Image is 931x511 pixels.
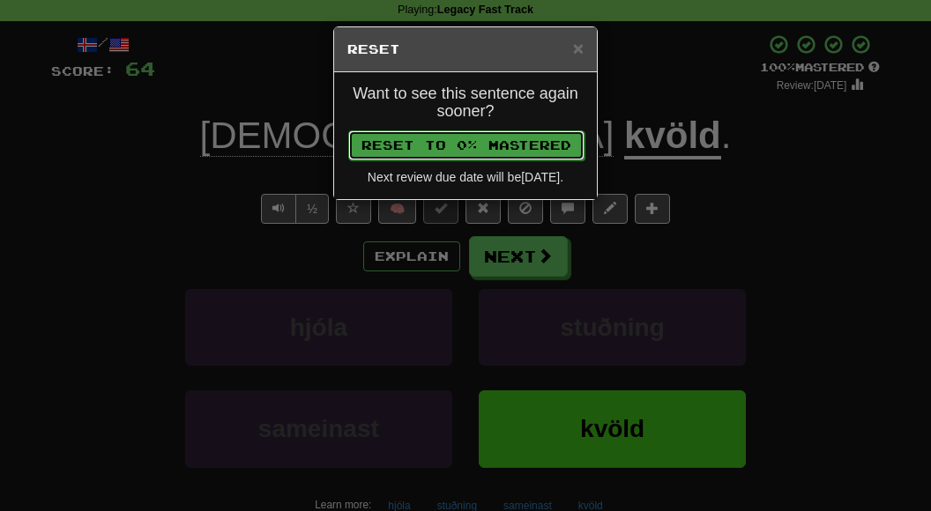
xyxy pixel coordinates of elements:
h4: Want to see this sentence again sooner? [347,85,584,121]
div: Next review due date will be [DATE] . [347,168,584,186]
button: Reset to 0% Mastered [348,130,585,160]
button: Close [573,39,584,57]
span: × [573,38,584,58]
h5: Reset [347,41,584,58]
